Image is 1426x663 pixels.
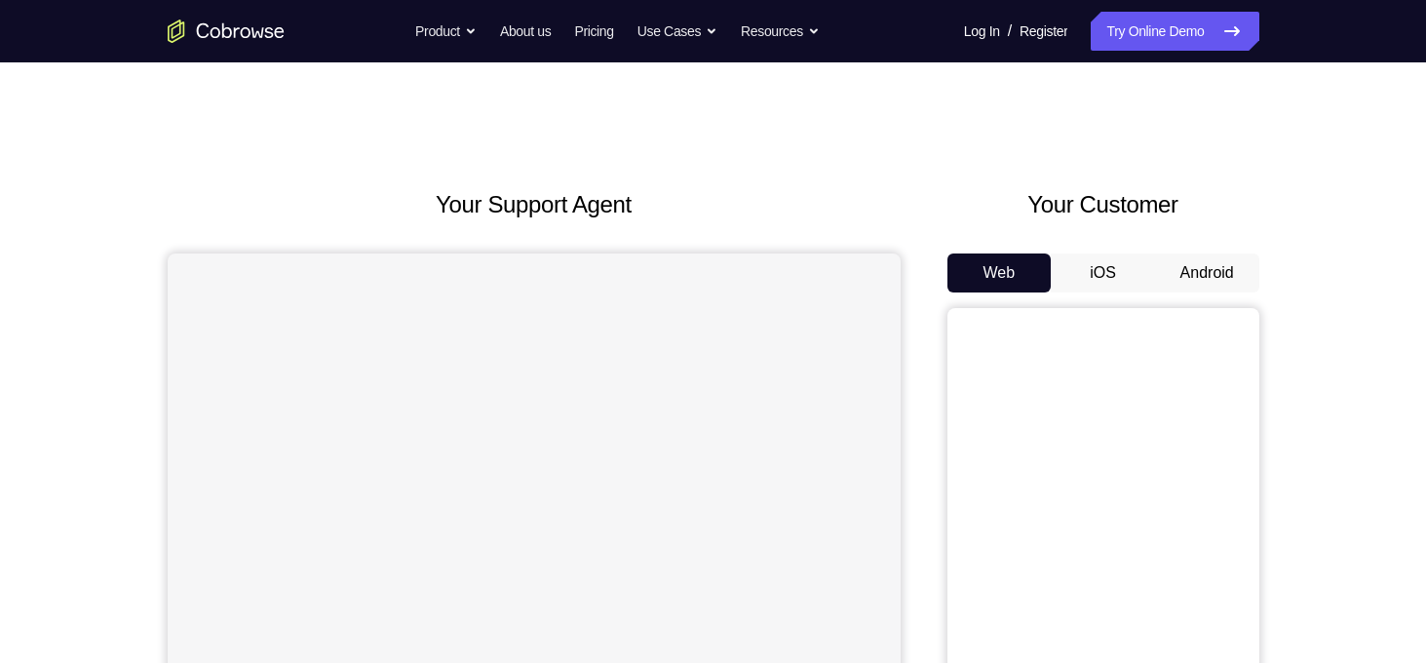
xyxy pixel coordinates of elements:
[637,12,717,51] button: Use Cases
[1020,12,1067,51] a: Register
[415,12,477,51] button: Product
[1155,253,1259,292] button: Android
[168,187,901,222] h2: Your Support Agent
[1008,19,1012,43] span: /
[947,187,1259,222] h2: Your Customer
[741,12,820,51] button: Resources
[574,12,613,51] a: Pricing
[1091,12,1258,51] a: Try Online Demo
[500,12,551,51] a: About us
[1051,253,1155,292] button: iOS
[168,19,285,43] a: Go to the home page
[947,253,1052,292] button: Web
[964,12,1000,51] a: Log In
